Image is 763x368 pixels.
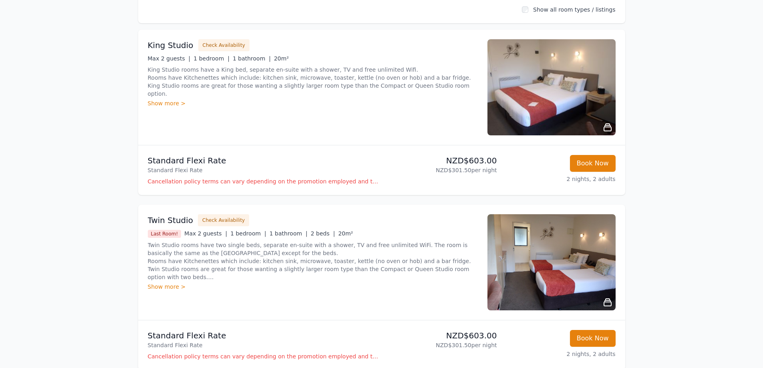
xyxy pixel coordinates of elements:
p: Twin Studio rooms have two single beds, separate en-suite with a shower, TV and free unlimited Wi... [148,241,478,281]
button: Book Now [570,330,616,347]
label: Show all room types / listings [533,6,615,13]
p: King Studio rooms have a King bed, separate en-suite with a shower, TV and free unlimited Wifi. R... [148,66,478,98]
p: Standard Flexi Rate [148,155,378,166]
button: Book Now [570,155,616,172]
p: Standard Flexi Rate [148,341,378,349]
button: Check Availability [198,39,250,51]
p: Cancellation policy terms can vary depending on the promotion employed and the time of stay of th... [148,352,378,360]
span: 2 beds | [311,230,335,237]
p: 2 nights, 2 adults [503,350,616,358]
p: Standard Flexi Rate [148,166,378,174]
span: 1 bathroom | [233,55,271,62]
p: NZD$603.00 [385,330,497,341]
span: 20m² [274,55,289,62]
button: Check Availability [198,214,249,226]
span: Max 2 guests | [148,55,191,62]
p: NZD$301.50 per night [385,166,497,174]
p: NZD$301.50 per night [385,341,497,349]
span: Last Room! [148,230,181,238]
span: Max 2 guests | [184,230,227,237]
span: 20m² [338,230,353,237]
span: 1 bathroom | [270,230,308,237]
div: Show more > [148,99,478,107]
h3: King Studio [148,40,193,51]
span: 1 bedroom | [230,230,266,237]
span: 1 bedroom | [193,55,230,62]
p: NZD$603.00 [385,155,497,166]
p: Cancellation policy terms can vary depending on the promotion employed and the time of stay of th... [148,177,378,185]
div: Show more > [148,283,478,291]
p: 2 nights, 2 adults [503,175,616,183]
h3: Twin Studio [148,215,193,226]
p: Standard Flexi Rate [148,330,378,341]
